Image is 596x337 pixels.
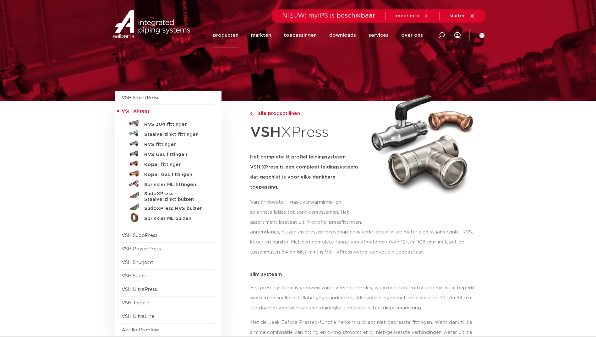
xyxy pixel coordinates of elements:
[144,216,206,222] h5: Sprinkler ML buizen
[122,287,157,292] a: VSH UltraPress
[122,118,215,128] a: RVS 304 fittingen
[284,23,317,47] a: toepassingen
[122,314,154,319] a: VSH UltraLine
[396,13,420,18] span: meer info
[369,23,389,47] a: services
[250,283,481,313] p: Het press-systeem is voorzien van diverse controles, waardoor fouten tot een minimum beperkt word...
[144,162,206,168] h5: Koper fittingen
[122,247,161,251] a: VSH PowerPress
[254,111,300,116] span: alle productlijnen
[401,23,423,47] a: over ons
[250,272,481,277] p: slim systeem
[122,128,215,138] a: Staalverzinkt fittingen
[144,132,206,137] h5: Staalverzinkt fittingen
[122,179,215,189] a: Sprinkler ML fittingen
[122,328,159,332] a: Apollo ProFlow
[213,23,423,47] nav: Menu
[122,138,215,148] a: RVS fittingen
[250,125,281,140] strong: VSH
[213,23,238,47] a: producten
[122,148,215,158] a: RVS Gas fittingen
[122,202,215,212] a: SudoXPress RVS buizen
[250,197,364,227] p: Van drinkwater-, gas-, verwarmings- en solarinstallaties tot sprinklersystemen. Het assortiment b...
[250,110,364,117] a: alle productlijnen
[122,212,215,222] a: Sprinkler ML buizen
[122,189,215,202] a: SudoXPress Staalverzinkt buizen
[450,13,475,19] a: sluiten
[251,23,271,47] a: markten
[144,182,206,188] h5: Sprinkler ML fittingen
[144,152,206,158] h5: RVS Gas fittingen
[396,13,429,19] a: meer info
[144,191,206,202] h5: SudoXPress Staalverzinkt buizen
[250,227,481,257] p: appendages, buizen en pressgereedschap en is verkrijgbaar in de materialen staalverzinkt, RVS, ko...
[122,233,157,238] a: VSH SudoPress
[144,142,206,147] h5: RVS fittingen
[450,13,466,18] span: sluiten
[122,274,146,278] a: VSH Super
[122,168,215,179] a: Koper Gas fittingen
[250,112,253,116] img: chevron-right.svg
[122,158,215,168] a: Koper fittingen
[122,109,150,114] span: VSH XPress
[250,152,364,192] h5: Het complete M-profiel leidingsysteem VSH XPress is een compleet leidingsysteem dat geschikt is v...
[250,120,364,145] h1: XPress
[122,260,153,265] a: VSH Shurjoint
[144,206,206,211] h5: SudoXPress RVS buizen
[329,23,356,47] a: downloads
[122,95,159,100] a: VSH SmartPress
[282,13,375,19] span: NIEUW: myIPS is beschikbaar
[144,172,206,178] h5: Koper Gas fittingen
[144,122,206,127] h5: RVS 304 fittingen
[122,301,149,305] a: VSH Tectite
